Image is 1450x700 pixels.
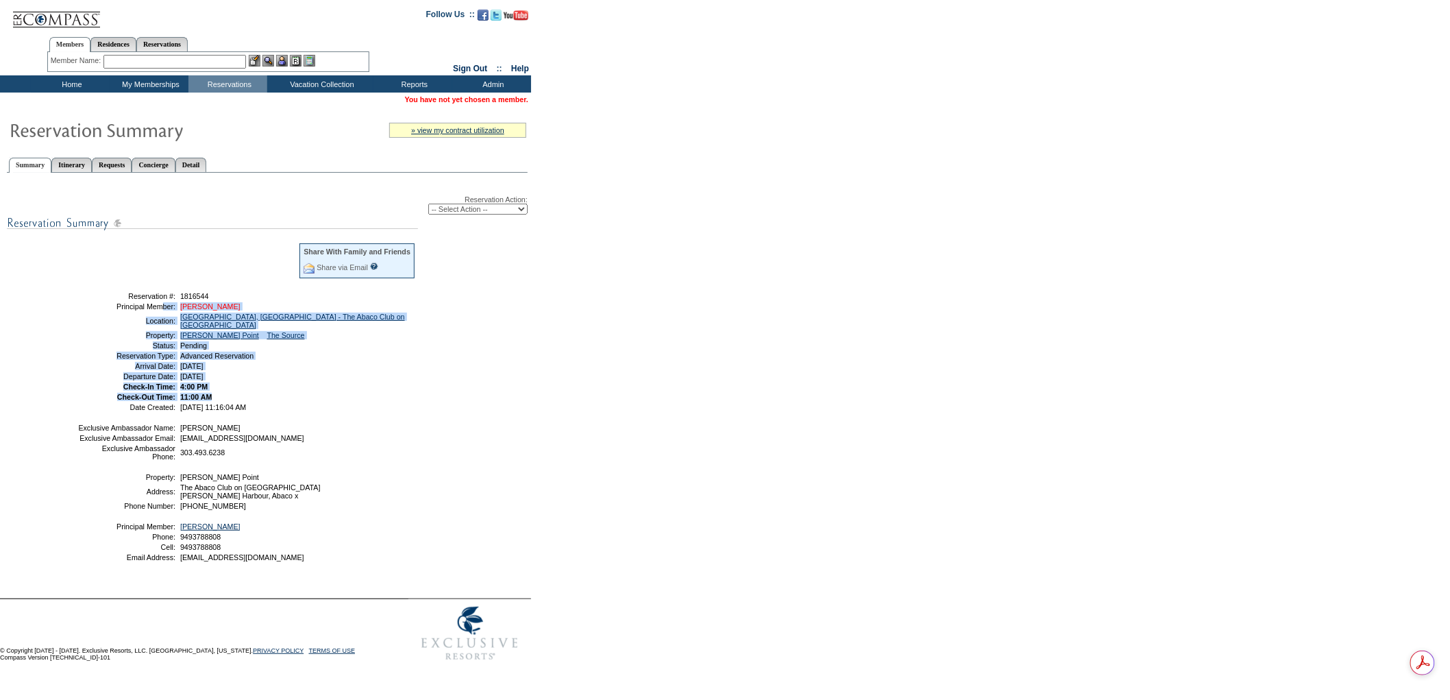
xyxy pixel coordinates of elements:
td: Phone: [77,533,175,541]
td: Departure Date: [77,372,175,381]
td: Property: [77,331,175,339]
span: You have not yet chosen a member. [405,95,528,104]
span: The Abaco Club on [GEOGRAPHIC_DATA] [PERSON_NAME] Harbour, Abaco x [180,483,321,500]
td: Cell: [77,543,175,551]
strong: Check-In Time: [123,383,175,391]
a: Reservations [136,37,188,51]
img: View [262,55,274,67]
a: Concierge [132,158,175,172]
td: Email Address: [77,553,175,562]
img: Exclusive Resorts [408,599,531,668]
div: Reservation Action: [7,195,528,215]
span: [PHONE_NUMBER] [180,502,246,510]
a: Detail [175,158,207,172]
img: b_calculator.gif [304,55,315,67]
td: Reports [373,75,452,93]
span: Pending [180,341,207,350]
td: Vacation Collection [267,75,373,93]
span: [EMAIL_ADDRESS][DOMAIN_NAME] [180,553,304,562]
td: Date Created: [77,403,175,411]
a: [PERSON_NAME] Point [180,331,259,339]
td: Reservation #: [77,292,175,300]
input: What is this? [370,263,378,270]
span: [PERSON_NAME] Point [180,473,259,481]
a: [PERSON_NAME] [180,522,241,531]
img: Follow us on Twitter [491,10,502,21]
img: Impersonate [276,55,288,67]
a: Members [49,37,91,52]
span: 9493788808 [180,533,221,541]
span: [DATE] [180,372,204,381]
img: Become our fan on Facebook [478,10,489,21]
td: Address: [77,483,175,500]
a: [GEOGRAPHIC_DATA], [GEOGRAPHIC_DATA] - The Abaco Club on [GEOGRAPHIC_DATA] [180,313,405,329]
img: Reservations [290,55,302,67]
a: TERMS OF USE [309,647,356,654]
a: Sign Out [453,64,487,73]
a: Residences [90,37,136,51]
td: My Memberships [110,75,188,93]
span: 303.493.6238 [180,448,225,457]
td: Arrival Date: [77,362,175,370]
td: Phone Number: [77,502,175,510]
td: Principal Member: [77,302,175,311]
strong: Check-Out Time: [117,393,175,401]
a: Itinerary [51,158,92,172]
span: [PERSON_NAME] [180,424,241,432]
img: Subscribe to our YouTube Channel [504,10,528,21]
a: Become our fan on Facebook [478,14,489,22]
span: Advanced Reservation [180,352,254,360]
span: [DATE] [180,362,204,370]
td: Exclusive Ambassador Name: [77,424,175,432]
span: [DATE] 11:16:04 AM [180,403,246,411]
a: The Source [267,331,305,339]
div: Share With Family and Friends [304,248,410,256]
img: subTtlResSummary.gif [7,215,418,232]
a: » view my contract utilization [411,126,504,134]
a: PRIVACY POLICY [253,647,304,654]
img: b_edit.gif [249,55,260,67]
a: Help [511,64,529,73]
span: 1816544 [180,292,209,300]
a: Requests [92,158,132,172]
td: Exclusive Ambassador Email: [77,434,175,442]
td: Reservations [188,75,267,93]
span: [EMAIL_ADDRESS][DOMAIN_NAME] [180,434,304,442]
a: Follow us on Twitter [491,14,502,22]
td: Admin [452,75,531,93]
td: Reservation Type: [77,352,175,360]
span: 4:00 PM [180,383,208,391]
span: :: [497,64,502,73]
span: 9493788808 [180,543,221,551]
a: Subscribe to our YouTube Channel [504,14,528,22]
a: Share via Email [317,263,368,271]
a: Summary [9,158,51,173]
img: Reservaton Summary [9,116,283,143]
td: Status: [77,341,175,350]
td: Principal Member: [77,522,175,531]
td: Home [31,75,110,93]
td: Location: [77,313,175,329]
a: [PERSON_NAME] [180,302,241,311]
td: Follow Us :: [426,8,475,25]
td: Property: [77,473,175,481]
span: 11:00 AM [180,393,212,401]
td: Exclusive Ambassador Phone: [77,444,175,461]
div: Member Name: [51,55,103,67]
